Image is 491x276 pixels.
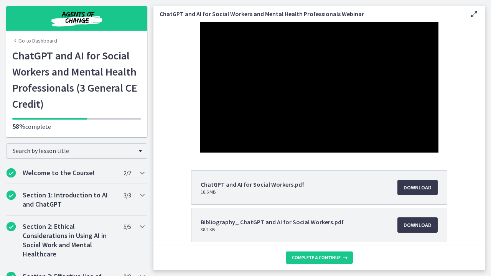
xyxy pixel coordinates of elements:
[201,227,344,233] span: 38.2 KB
[13,147,135,154] span: Search by lesson title
[404,220,432,230] span: Download
[292,255,341,261] span: Complete & continue
[12,122,25,131] span: 58%
[7,168,16,177] i: Completed
[7,222,16,231] i: Completed
[124,191,131,200] span: 3 / 3
[23,191,116,209] h2: Section 1: Introduction to AI and ChatGPT
[201,180,304,189] span: ChatGPT and AI for Social Workers.pdf
[160,9,457,18] h3: ChatGPT and AI for Social Workers and Mental Health Professionals Webinar
[31,9,123,28] img: Agents of Change Social Work Test Prep
[23,168,116,177] h2: Welcome to the Course!
[7,191,16,200] i: Completed
[12,122,141,131] p: complete
[124,222,131,231] span: 5 / 5
[23,222,116,259] h2: Section 2: Ethical Considerations in Using AI in Social Work and Mental Healthcare
[12,37,57,44] a: Go to Dashboard
[404,183,432,192] span: Download
[397,217,438,233] a: Download
[153,22,485,153] iframe: Video Lesson
[6,143,147,159] div: Search by lesson title
[201,189,304,195] span: 18.6 MB
[286,251,353,264] button: Complete & continue
[397,180,438,195] a: Download
[201,217,344,227] span: Bibliography_ ChatGPT and AI for Social Workers.pdf
[12,48,141,112] h1: ChatGPT and AI for Social Workers and Mental Health Professionals (3 General CE Credit)
[124,168,131,177] span: 2 / 2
